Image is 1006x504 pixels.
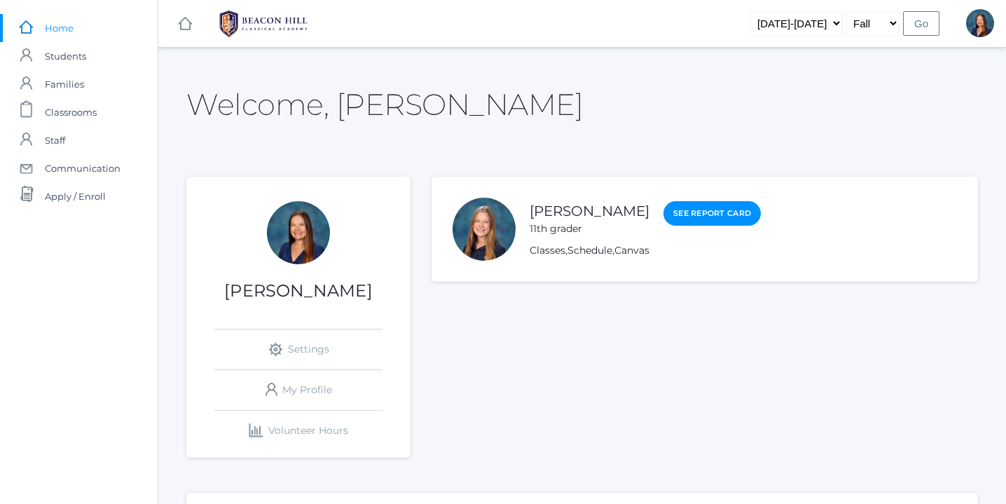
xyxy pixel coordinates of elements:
a: Settings [214,329,383,369]
a: See Report Card [663,201,761,226]
div: Maddison Webster [453,198,516,261]
div: Lori Webster [966,9,994,37]
span: Families [45,70,84,98]
span: Apply / Enroll [45,182,106,210]
h1: [PERSON_NAME] [186,282,411,300]
a: Volunteer Hours [214,411,383,451]
img: BHCALogos-05-308ed15e86a5a0abce9b8dd61676a3503ac9727e845dece92d48e8588c001991.png [211,6,316,41]
a: Canvas [614,244,649,257]
span: Communication [45,154,120,182]
div: Lori Webster [267,201,330,264]
a: Classes [530,244,565,257]
span: Staff [45,126,65,154]
input: Go [903,11,939,36]
span: Home [45,14,74,42]
h2: Welcome, [PERSON_NAME] [186,88,583,121]
span: Classrooms [45,98,97,126]
div: 11th grader [530,222,649,236]
a: My Profile [214,370,383,410]
span: Students [45,42,86,70]
a: [PERSON_NAME] [530,203,649,219]
a: Schedule [567,244,612,257]
div: , , [530,243,761,258]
